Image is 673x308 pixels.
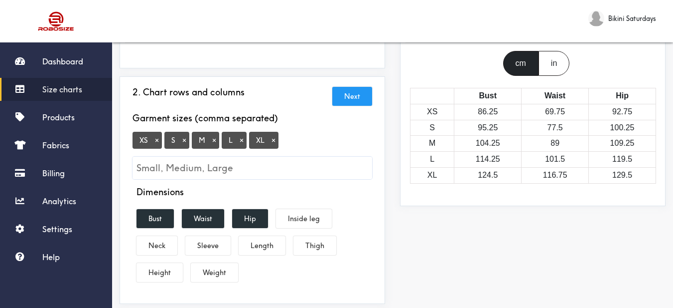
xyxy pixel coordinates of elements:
[133,132,162,149] span: XS
[209,136,219,145] button: Tag at index 2 with value M focussed. Press backspace to remove
[522,120,589,136] td: 77.5
[503,51,538,76] div: cm
[293,236,336,255] button: Thigh
[410,152,454,168] td: L
[192,132,219,149] span: M
[410,120,454,136] td: S
[133,87,245,98] h3: 2. Chart rows and columns
[222,132,247,149] span: L
[454,152,522,168] td: 114.25
[136,263,183,282] button: Height
[269,136,278,145] button: Tag at index 4 with value XL focussed. Press backspace to remove
[332,87,372,106] button: Next
[133,157,372,179] input: Small, Medium, Large
[454,104,522,120] td: 86.25
[276,209,332,228] button: Inside leg
[42,196,76,206] span: Analytics
[589,88,656,104] th: Hip
[42,140,69,150] span: Fabrics
[136,209,174,228] button: Bust
[42,224,72,234] span: Settings
[589,104,656,120] td: 92.75
[42,84,82,94] span: Size charts
[410,104,454,120] td: XS
[232,209,268,228] button: Hip
[42,56,83,66] span: Dashboard
[179,136,189,145] button: Tag at index 1 with value S focussed. Press backspace to remove
[185,236,231,255] button: Sleeve
[42,168,65,178] span: Billing
[589,152,656,168] td: 119.5
[136,187,184,198] h4: Dimensions
[182,209,224,228] button: Waist
[239,236,285,255] button: Length
[522,152,589,168] td: 101.5
[152,136,162,145] button: Tag at index 0 with value XS focussed. Press backspace to remove
[522,167,589,183] td: 116.75
[136,236,177,255] button: Neck
[522,88,589,104] th: Waist
[19,7,94,35] img: Robosize
[454,88,522,104] th: Bust
[522,104,589,120] td: 69.75
[133,113,278,124] h4: Garment sizes (comma separated)
[522,136,589,152] td: 89
[589,167,656,183] td: 129.5
[608,13,656,24] span: Bikini Saturdays
[249,132,278,149] span: XL
[454,136,522,152] td: 104.25
[589,120,656,136] td: 100.25
[454,167,522,183] td: 124.5
[191,263,238,282] button: Weight
[237,136,247,145] button: Tag at index 3 with value L focussed. Press backspace to remove
[42,112,75,122] span: Products
[410,136,454,152] td: M
[538,51,569,76] div: in
[164,132,189,149] span: S
[588,10,604,26] img: Bikini Saturdays
[410,167,454,183] td: XL
[589,136,656,152] td: 109.25
[454,120,522,136] td: 95.25
[42,252,60,262] span: Help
